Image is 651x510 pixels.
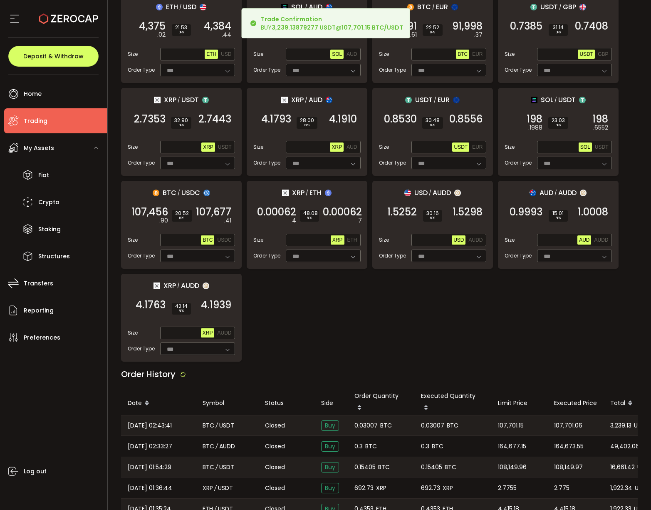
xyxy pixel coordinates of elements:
span: 198 [592,115,608,123]
span: Size [128,143,138,151]
span: Size [128,236,138,244]
span: 22.52 [426,25,439,30]
span: AUD [347,51,357,57]
span: 2.7353 [134,115,166,123]
span: 1.5298 [453,208,483,216]
span: SOL [332,51,342,57]
span: Transfers [24,277,53,290]
img: usdt_portfolio.svg [202,97,209,103]
span: AUD [309,95,322,105]
span: XRP [291,95,304,105]
span: [DATE] 01:54:29 [128,462,171,472]
div: Limit Price [491,398,547,408]
span: XRP [376,483,386,493]
img: eur_portfolio.svg [453,97,460,103]
span: XRP [332,237,343,243]
span: BTC [163,187,176,198]
span: Closed [265,484,285,492]
span: 0.00062 [323,208,362,216]
span: Fiat [38,169,49,181]
img: eth_portfolio.svg [156,4,163,10]
span: Order Type [379,159,406,167]
span: Order Type [505,66,532,74]
span: Order Type [505,159,532,167]
span: XRP [163,280,176,291]
i: BPS [174,123,188,128]
img: btc_portfolio.svg [407,4,414,10]
span: USDT [219,462,234,472]
button: EUR [470,142,484,152]
span: BTC [203,237,213,243]
em: / [432,3,435,11]
span: XRP [164,95,176,105]
i: BPS [303,216,316,221]
span: BTC [380,421,392,430]
span: Order Type [379,66,406,74]
div: Date [121,396,196,410]
span: Order History [121,368,176,380]
img: xrp_portfolio.png [153,282,160,289]
button: SOL [330,50,344,59]
em: / [305,3,307,11]
b: Trade Confirmation [261,15,322,23]
span: USDT [540,2,558,12]
img: btc_portfolio.svg [153,190,159,196]
span: 32.90 [174,118,188,123]
button: USDT [216,142,233,152]
span: Closed [265,442,285,451]
span: XRP [203,144,213,150]
span: Closed [265,463,285,472]
em: / [214,483,217,493]
button: AUDD [592,235,610,245]
button: ETH [205,50,218,59]
div: Executed Price [547,398,604,408]
em: / [178,96,180,104]
span: 4.1939 [201,301,231,309]
span: Buy [321,483,339,493]
span: Buy [321,462,339,472]
em: / [559,3,562,11]
span: 0.3 [421,442,429,451]
span: 31.14 [552,25,564,30]
em: 4 [292,216,296,225]
span: 0.15405 [421,462,442,472]
span: EUR [438,95,450,105]
span: 0.8556 [449,115,483,123]
em: / [215,421,218,430]
span: BTC [447,421,458,430]
img: usdt_portfolio.svg [579,97,586,103]
img: sol_portfolio.png [281,4,288,10]
span: [DATE] 01:36:44 [128,483,172,493]
span: 0.03007 [421,421,444,430]
span: Reporting [24,305,54,317]
span: USDC [217,237,231,243]
span: USDT [595,144,609,150]
span: 0.3 [354,442,363,451]
span: XRP [443,483,453,493]
div: Symbol [196,398,258,408]
button: EUR [470,50,484,59]
em: / [429,189,431,197]
img: aud_portfolio.svg [530,190,536,196]
span: 23.03 [552,118,565,123]
span: ETH [166,2,178,12]
span: SOL [291,2,304,12]
span: Preferences [24,332,60,344]
span: Closed [265,421,285,430]
img: aud_portfolio.svg [326,4,332,10]
span: Order Type [128,66,155,74]
button: AUD [345,142,359,152]
span: 91,998 [452,22,483,30]
span: Staking [38,223,61,235]
img: usd_portfolio.svg [404,190,411,196]
i: BPS [552,123,565,128]
button: AUD [577,235,591,245]
span: BTC [203,442,214,451]
span: Size [379,236,389,244]
img: usdc_portfolio.svg [203,190,210,196]
span: USD [414,187,428,198]
span: 0.9993 [510,208,542,216]
em: / [306,189,308,197]
span: USDT [579,51,593,57]
button: USDT [578,50,595,59]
